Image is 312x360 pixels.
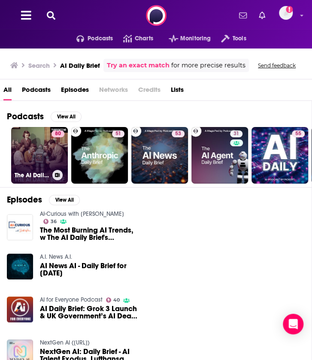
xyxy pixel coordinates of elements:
[113,32,153,45] a: Charts
[40,262,138,277] span: AI News AI - Daily Brief for [DATE]
[251,127,308,184] a: 55
[292,130,305,137] a: 55
[112,130,124,137] a: 51
[40,339,90,346] a: NextGen AI (nxtg.ai)
[233,130,239,138] span: 31
[40,210,124,218] a: AI-Curious with Jeff Wilser
[175,130,181,138] span: 53
[7,296,33,323] img: AI Daily Brief: Grok 3 Launch & UK Government’s AI Deal with Anthropic!
[106,297,120,303] a: 40
[40,227,138,241] a: The Most Burning AI Trends, w The AI Daily Brief's Nathaniel Whittemore
[279,6,298,25] a: Logged in as WE_Broadcast1
[135,33,153,45] span: Charts
[71,127,128,184] a: 51
[51,220,57,224] span: 36
[295,130,301,138] span: 55
[7,214,33,240] img: The Most Burning AI Trends, w The AI Daily Brief's Nathaniel Whittemore
[113,298,120,302] span: 40
[28,61,50,70] h3: Search
[40,305,138,320] a: AI Daily Brief: Grok 3 Launch & UK Government’s AI Deal with Anthropic!
[158,32,211,45] button: open menu
[230,130,242,137] a: 31
[172,130,185,137] a: 53
[40,227,138,241] span: The Most Burning AI Trends, w The AI Daily Brief's [PERSON_NAME]
[66,32,113,45] button: open menu
[191,127,248,184] a: 31
[7,254,33,280] img: AI News AI - Daily Brief for Feb 24
[61,83,89,100] a: Episodes
[283,314,303,334] div: Open Intercom Messenger
[40,262,138,277] a: AI News AI - Daily Brief for Feb 24
[43,219,57,224] a: 36
[3,83,12,100] a: All
[49,195,80,205] button: View All
[99,83,128,100] span: Networks
[180,33,211,45] span: Monitoring
[60,61,100,70] h3: AI Daily Brief
[7,194,80,205] a: EpisodesView All
[7,111,82,122] a: PodcastsView All
[211,32,246,45] button: open menu
[171,61,245,70] span: for more precise results
[22,83,51,100] a: Podcasts
[233,33,246,45] span: Tools
[15,172,49,179] h3: The AI Daily Brief: Artificial Intelligence News and Analysis
[131,127,188,184] a: 53
[7,194,42,205] h2: Episodes
[255,8,269,23] a: Show notifications dropdown
[51,112,82,122] button: View All
[146,5,167,26] img: Podchaser - Follow, Share and Rate Podcasts
[107,61,170,70] a: Try an exact match
[11,127,68,184] a: 80The AI Daily Brief: Artificial Intelligence News and Analysis
[255,62,298,69] button: Send feedback
[115,130,121,138] span: 51
[171,83,184,100] a: Lists
[40,296,103,303] a: AI for Everyone Podcast
[236,8,250,23] a: Show notifications dropdown
[51,130,64,137] a: 80
[40,253,72,260] a: A.I. News A.I.
[7,111,44,122] h2: Podcasts
[286,6,293,13] svg: Add a profile image
[279,6,293,20] img: User Profile
[88,33,113,45] span: Podcasts
[279,6,293,20] span: Logged in as WE_Broadcast1
[138,83,161,100] span: Credits
[55,130,61,138] span: 80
